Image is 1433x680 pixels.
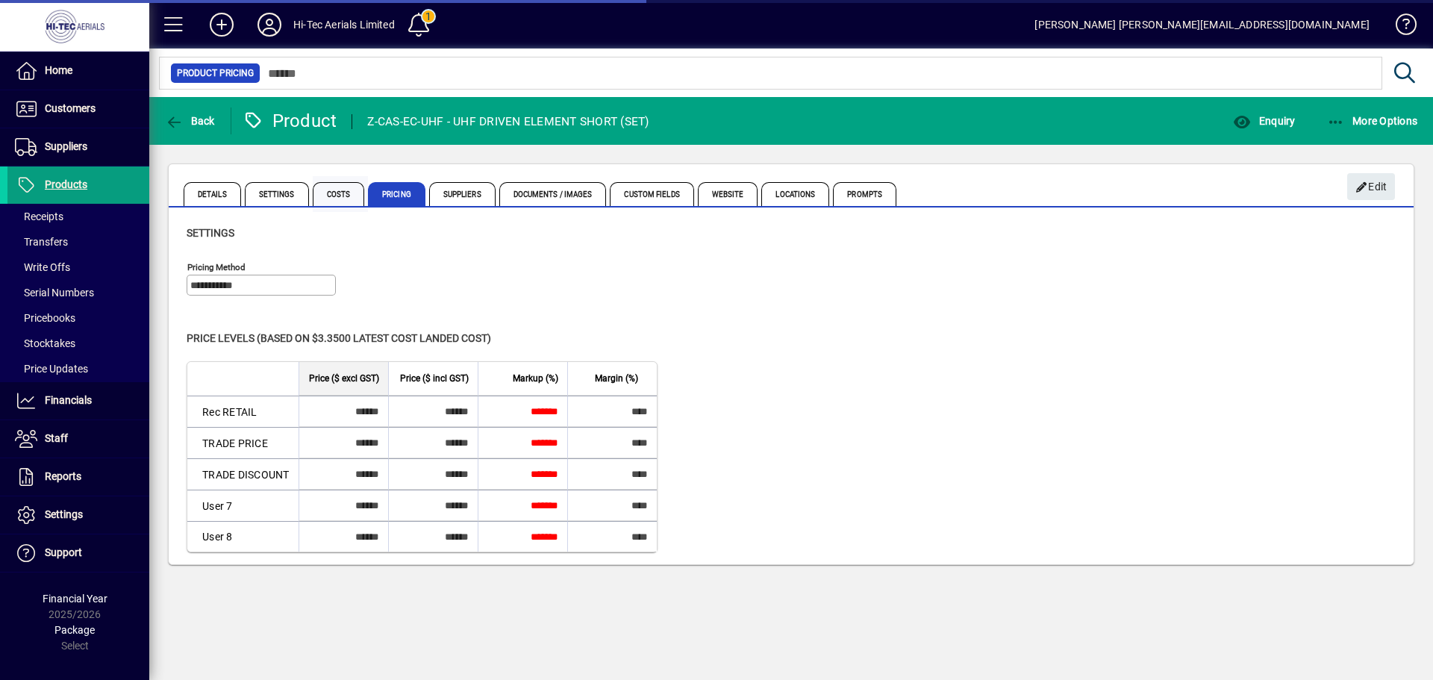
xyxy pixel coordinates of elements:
span: Financial Year [43,593,107,605]
span: Prompts [833,182,896,206]
span: Price Updates [15,363,88,375]
td: TRADE PRICE [187,427,299,458]
button: Add [198,11,246,38]
a: Write Offs [7,255,149,280]
span: Costs [313,182,365,206]
span: Settings [45,508,83,520]
span: Documents / Images [499,182,607,206]
a: Support [7,534,149,572]
button: More Options [1323,107,1422,134]
span: Financials [45,394,92,406]
a: Knowledge Base [1384,3,1414,52]
span: Product Pricing [177,66,254,81]
span: Customers [45,102,96,114]
span: Support [45,546,82,558]
a: Suppliers [7,128,149,166]
a: Stocktakes [7,331,149,356]
span: Package [54,624,95,636]
span: Pricing [368,182,425,206]
span: Serial Numbers [15,287,94,299]
span: Custom Fields [610,182,693,206]
span: More Options [1327,115,1418,127]
a: Customers [7,90,149,128]
button: Back [161,107,219,134]
span: Stocktakes [15,337,75,349]
span: Margin (%) [595,370,638,387]
span: Price ($ incl GST) [400,370,469,387]
a: Serial Numbers [7,280,149,305]
span: Settings [245,182,309,206]
a: Transfers [7,229,149,255]
td: User 8 [187,521,299,552]
div: [PERSON_NAME] [PERSON_NAME][EMAIL_ADDRESS][DOMAIN_NAME] [1034,13,1370,37]
mat-label: Pricing method [187,262,246,272]
a: Receipts [7,204,149,229]
span: Staff [45,432,68,444]
span: Reports [45,470,81,482]
span: Home [45,64,72,76]
span: Back [165,115,215,127]
span: Transfers [15,236,68,248]
span: Edit [1355,175,1387,199]
td: Rec RETAIL [187,396,299,427]
div: Hi-Tec Aerials Limited [293,13,395,37]
a: Staff [7,420,149,458]
span: Receipts [15,210,63,222]
span: Products [45,178,87,190]
span: Settings [187,227,234,239]
span: Price ($ excl GST) [309,370,379,387]
app-page-header-button: Back [149,107,231,134]
span: Website [698,182,758,206]
span: Suppliers [429,182,496,206]
span: Locations [761,182,829,206]
span: Pricebooks [15,312,75,324]
a: Home [7,52,149,90]
span: Markup (%) [513,370,558,387]
a: Settings [7,496,149,534]
a: Pricebooks [7,305,149,331]
a: Reports [7,458,149,496]
a: Financials [7,382,149,419]
span: Details [184,182,241,206]
td: User 7 [187,490,299,521]
td: TRADE DISCOUNT [187,458,299,490]
button: Profile [246,11,293,38]
div: Z-CAS-EC-UHF - UHF DRIVEN ELEMENT SHORT (SET) [367,110,649,134]
span: Write Offs [15,261,70,273]
a: Price Updates [7,356,149,381]
span: Enquiry [1233,115,1295,127]
div: Product [243,109,337,133]
button: Enquiry [1229,107,1299,134]
span: Suppliers [45,140,87,152]
span: Price levels (based on $3.3500 Latest cost landed cost) [187,332,491,344]
button: Edit [1347,173,1395,200]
